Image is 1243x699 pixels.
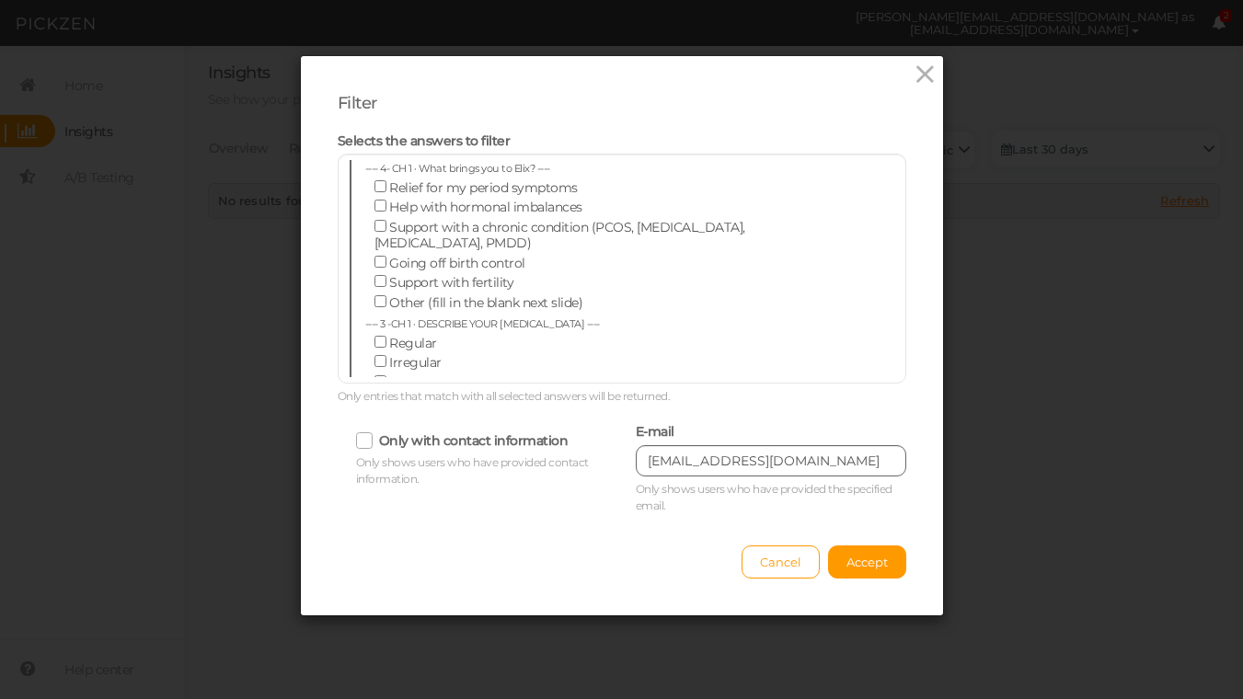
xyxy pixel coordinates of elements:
[389,274,513,291] span: Support with fertility
[760,555,801,569] span: Cancel
[374,256,386,268] input: Going off birth control
[374,375,386,387] input: I don't currently get a period
[636,424,674,441] label: E-mail
[356,455,589,486] span: Only shows users who have provided contact information.
[338,93,377,113] span: Filter
[379,432,569,449] label: Only with contact information
[389,354,442,371] span: Irregular
[374,295,386,307] input: Other (fill in the blank next slide)
[374,219,745,252] span: Support with a chronic condition (PCOS, [MEDICAL_DATA], [MEDICAL_DATA], PMDD)
[389,335,437,351] span: Regular
[338,389,671,403] span: Only entries that match with all selected answers will be returned.
[846,555,888,569] span: Accept
[365,162,550,175] span: ---- 4- CH 1 · What brings you to Elix? ----
[828,545,906,579] button: Accept
[374,180,386,192] input: Relief for my period symptoms
[338,132,511,149] span: Selects the answers to filter
[374,220,386,232] input: Support with a chronic condition (PCOS, [MEDICAL_DATA], [MEDICAL_DATA], PMDD)
[389,374,560,391] span: I don't currently get a period
[374,275,386,287] input: Support with fertility
[389,179,578,196] span: Relief for my period symptoms
[365,317,600,330] span: ---- 3 -CH 1 · DESCRIBE YOUR [MEDICAL_DATA] ----
[636,482,892,512] span: Only shows users who have provided the specified email.
[389,199,582,215] span: Help with hormonal imbalances
[389,294,582,311] span: Other (fill in the blank next slide)
[374,355,386,367] input: Irregular
[374,200,386,212] input: Help with hormonal imbalances
[742,545,820,579] button: Cancel
[389,255,525,271] span: Going off birth control
[374,336,386,348] input: Regular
